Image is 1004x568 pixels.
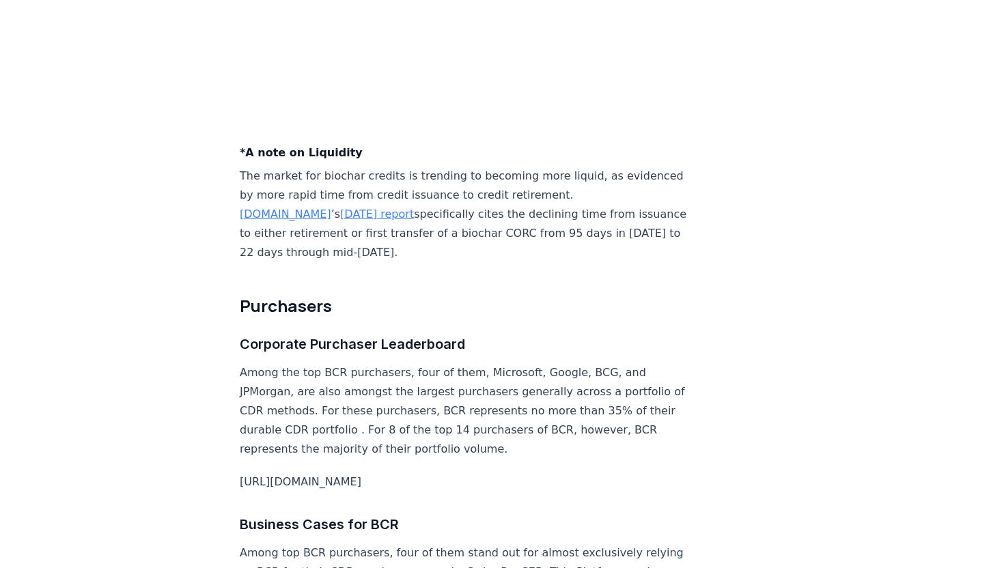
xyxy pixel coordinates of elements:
[240,513,692,535] h3: Business Cases for BCR
[240,167,692,262] p: The market for biochar credits is trending to becoming more liquid, as evidenced by more rapid ti...
[240,145,692,161] h4: *A note on Liquidity
[240,363,692,459] p: Among the top BCR purchasers, four of them, Microsoft, Google, BCG, and JPMorgan, are also amongs...
[240,295,692,317] h2: Purchasers
[240,333,692,355] h3: Corporate Purchaser Leaderboard
[340,208,414,221] a: [DATE] report
[240,208,331,221] a: [DOMAIN_NAME]
[240,472,692,492] div: [URL][DOMAIN_NAME]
